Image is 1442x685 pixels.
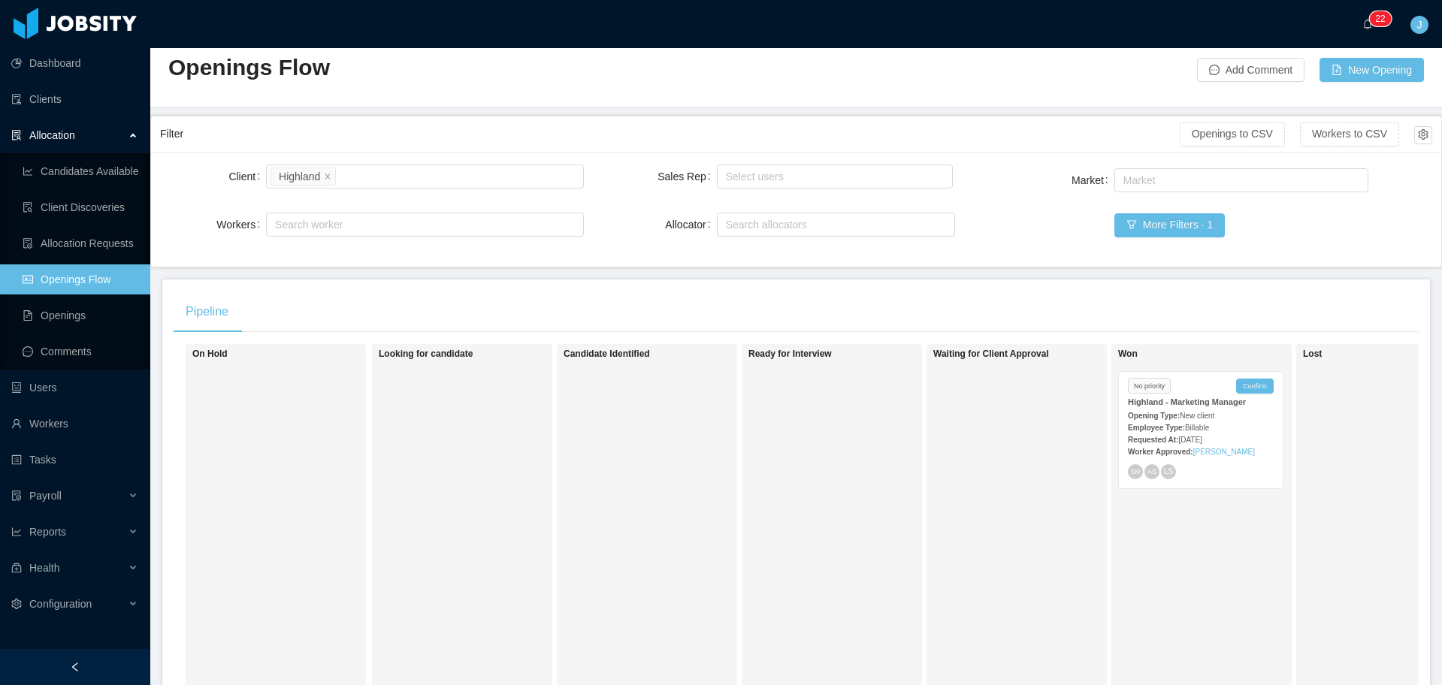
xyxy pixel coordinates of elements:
li: Highland [271,167,336,186]
p: 2 [1375,11,1380,26]
span: Reports [29,526,66,538]
button: icon: filterMore Filters · 1 [1114,213,1225,237]
span: J [1417,16,1422,34]
h1: Candidate Identified [564,349,774,360]
i: icon: line-chart [11,527,22,537]
label: Sales Rep [658,170,716,183]
span: New client [1180,412,1214,420]
strong: Requested At: [1128,436,1178,444]
span: Payroll [29,490,62,502]
a: icon: auditClients [11,84,138,114]
a: icon: robotUsers [11,373,138,403]
input: Client [339,167,347,186]
p: 2 [1380,11,1386,26]
a: icon: userWorkers [11,409,138,439]
input: Sales Rep [721,167,730,186]
div: Market [1123,173,1353,188]
sup: 22 [1369,11,1391,26]
span: Configuration [29,598,92,610]
h2: Openings Flow [168,53,797,83]
strong: Employee Type: [1128,424,1185,432]
strong: Worker Approved: [1128,448,1193,456]
h1: Waiting for Client Approval [933,349,1144,360]
input: Workers [271,216,279,234]
input: Allocator [721,216,730,234]
strong: Highland - Marketing Manager [1128,397,1246,406]
h1: Won [1118,349,1329,360]
h1: Ready for Interview [748,349,959,360]
i: icon: medicine-box [11,563,22,573]
a: icon: idcardOpenings Flow [23,264,138,294]
label: Client [228,170,266,183]
i: icon: setting [11,599,22,609]
span: Health [29,562,59,574]
span: AS [1147,468,1157,475]
label: Market [1072,174,1114,186]
span: LS [1164,468,1174,476]
h1: Looking for candidate [379,349,589,360]
a: [PERSON_NAME] [1193,448,1255,456]
i: icon: solution [11,130,22,140]
a: icon: file-searchClient Discoveries [23,192,138,222]
label: Allocator [665,219,716,231]
button: Openings to CSV [1180,122,1285,146]
span: [DATE] [1178,436,1202,444]
a: icon: line-chartCandidates Available [23,156,138,186]
input: Market [1119,171,1127,189]
button: Confirm [1236,379,1274,394]
span: No priority [1128,378,1171,394]
a: icon: pie-chartDashboard [11,48,138,78]
strong: Opening Type: [1128,412,1180,420]
a: icon: profileTasks [11,445,138,475]
div: Search worker [275,217,561,232]
div: Highland [279,168,320,185]
a: icon: file-doneAllocation Requests [23,228,138,258]
i: icon: close [324,172,331,181]
span: Allocation [29,129,75,141]
button: Workers to CSV [1300,122,1399,146]
a: icon: messageComments [23,336,138,367]
label: Workers [216,219,266,231]
button: icon: file-addNew Opening [1320,58,1424,82]
div: Filter [160,120,1180,148]
div: Pipeline [174,291,240,333]
i: icon: file-protect [11,490,22,501]
div: Select users [726,169,937,184]
div: Search allocators [726,217,939,232]
button: icon: messageAdd Comment [1197,58,1304,82]
span: SM [1131,469,1140,475]
a: icon: file-textOpenings [23,300,138,330]
i: icon: bell [1362,19,1373,29]
span: Billable [1185,424,1209,432]
button: icon: setting [1414,126,1432,144]
h1: On Hold [192,349,403,360]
